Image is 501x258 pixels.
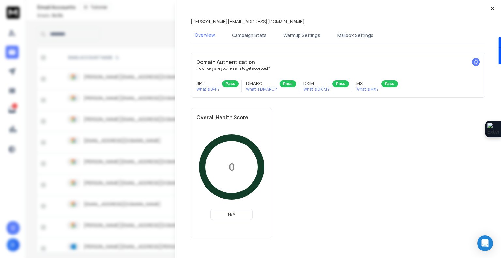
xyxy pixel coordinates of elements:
p: What is MX ? [356,87,379,92]
div: Pass [222,80,239,87]
p: How likely are your emails to get accepted? [196,66,480,71]
button: Mailbox Settings [333,28,377,42]
button: Campaign Stats [228,28,270,42]
img: Extension Icon [487,123,499,136]
h3: MX [356,80,379,87]
h2: Overall Health Score [196,114,267,121]
button: Warmup Settings [280,28,324,42]
button: Overview [191,28,219,43]
div: Pass [381,80,398,87]
h3: SPF [196,80,220,87]
p: 0 [229,161,235,173]
div: Pass [332,80,349,87]
div: Pass [280,80,296,87]
p: [PERSON_NAME][EMAIL_ADDRESS][DOMAIN_NAME] [191,18,305,25]
p: What is SPF ? [196,87,220,92]
div: Open Intercom Messenger [477,235,493,251]
p: What is DMARC ? [246,87,277,92]
h2: Domain Authentication [196,58,480,66]
h3: DMARC [246,80,277,87]
h3: DKIM [303,80,330,87]
p: What is DKIM ? [303,87,330,92]
p: N/A [213,212,250,217]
